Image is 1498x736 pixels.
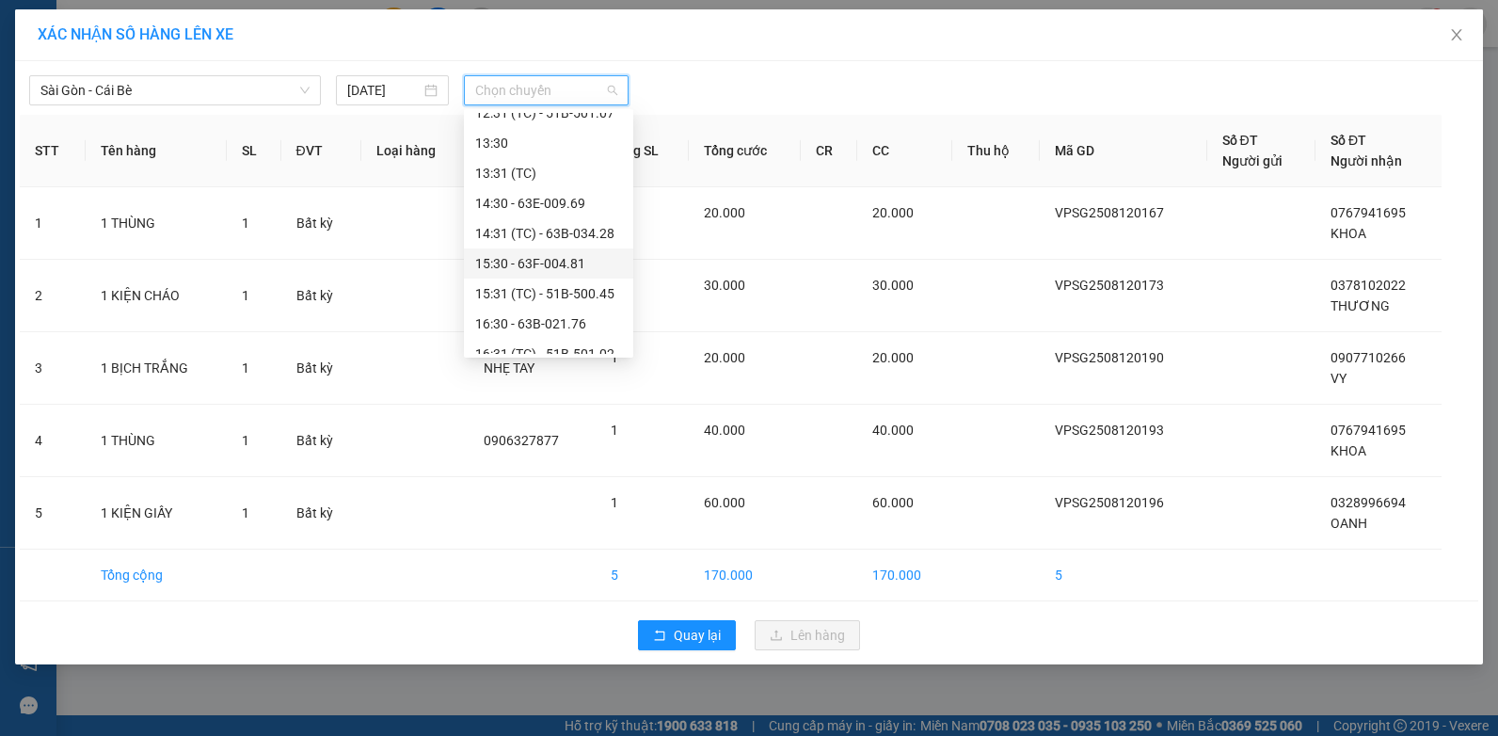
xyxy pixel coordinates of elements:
[242,505,249,520] span: 1
[872,278,914,293] span: 30.000
[242,360,249,376] span: 1
[475,76,616,104] span: Chọn chuyến
[596,550,690,601] td: 5
[361,115,469,187] th: Loại hàng
[20,187,86,260] td: 1
[242,433,249,448] span: 1
[857,550,952,601] td: 170.000
[952,115,1040,187] th: Thu hộ
[86,260,227,332] td: 1 KIỆN CHÁO
[281,477,361,550] td: Bất kỳ
[872,495,914,510] span: 60.000
[86,115,227,187] th: Tên hàng
[242,288,249,303] span: 1
[242,216,249,231] span: 1
[86,550,227,601] td: Tổng cộng
[1331,350,1406,365] span: 0907710266
[801,115,857,187] th: CR
[484,433,559,448] span: 0906327877
[475,163,622,184] div: 13:31 (TC)
[1331,278,1406,293] span: 0378102022
[1331,371,1347,386] span: VY
[872,423,914,438] span: 40.000
[475,193,622,214] div: 14:30 - 63E-009.69
[20,332,86,405] td: 3
[475,133,622,153] div: 13:30
[611,350,618,365] span: 1
[86,405,227,477] td: 1 THÙNG
[755,620,860,650] button: uploadLên hàng
[704,350,745,365] span: 20.000
[1331,495,1406,510] span: 0328996694
[484,360,534,376] span: NHẸ TAY
[1331,205,1406,220] span: 0767941695
[1331,226,1366,241] span: KHOA
[1055,495,1164,510] span: VPSG2508120196
[1331,133,1366,148] span: Số ĐT
[281,115,361,187] th: ĐVT
[704,205,745,220] span: 20.000
[1055,205,1164,220] span: VPSG2508120167
[475,283,622,304] div: 15:31 (TC) - 51B-500.45
[281,260,361,332] td: Bất kỳ
[638,620,736,650] button: rollbackQuay lại
[475,223,622,244] div: 14:31 (TC) - 63B-034.28
[1430,9,1483,62] button: Close
[1331,423,1406,438] span: 0767941695
[1331,516,1367,531] span: OANH
[1331,298,1390,313] span: THƯƠNG
[38,25,233,43] span: XÁC NHẬN SỐ HÀNG LÊN XE
[611,495,618,510] span: 1
[872,350,914,365] span: 20.000
[1449,27,1464,42] span: close
[20,405,86,477] td: 4
[596,115,690,187] th: Tổng SL
[1222,153,1283,168] span: Người gửi
[20,115,86,187] th: STT
[872,205,914,220] span: 20.000
[704,423,745,438] span: 40.000
[704,278,745,293] span: 30.000
[1040,115,1207,187] th: Mã GD
[281,405,361,477] td: Bất kỳ
[86,332,227,405] td: 1 BỊCH TRẮNG
[20,260,86,332] td: 2
[1040,550,1207,601] td: 5
[1331,153,1402,168] span: Người nhận
[475,103,622,123] div: 12:31 (TC) - 51B-501.07
[674,625,721,646] span: Quay lại
[281,332,361,405] td: Bất kỳ
[1055,423,1164,438] span: VPSG2508120193
[653,629,666,644] span: rollback
[1055,350,1164,365] span: VPSG2508120190
[20,477,86,550] td: 5
[689,115,801,187] th: Tổng cước
[1222,133,1258,148] span: Số ĐT
[86,187,227,260] td: 1 THÙNG
[689,550,801,601] td: 170.000
[40,76,310,104] span: Sài Gòn - Cái Bè
[475,253,622,274] div: 15:30 - 63F-004.81
[86,477,227,550] td: 1 KIỆN GIẤY
[281,187,361,260] td: Bất kỳ
[1055,278,1164,293] span: VPSG2508120173
[475,344,622,364] div: 16:31 (TC) - 51B-501.02
[475,313,622,334] div: 16:30 - 63B-021.76
[227,115,281,187] th: SL
[1331,443,1366,458] span: KHOA
[704,495,745,510] span: 60.000
[347,80,421,101] input: 12/08/2025
[611,423,618,438] span: 1
[857,115,952,187] th: CC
